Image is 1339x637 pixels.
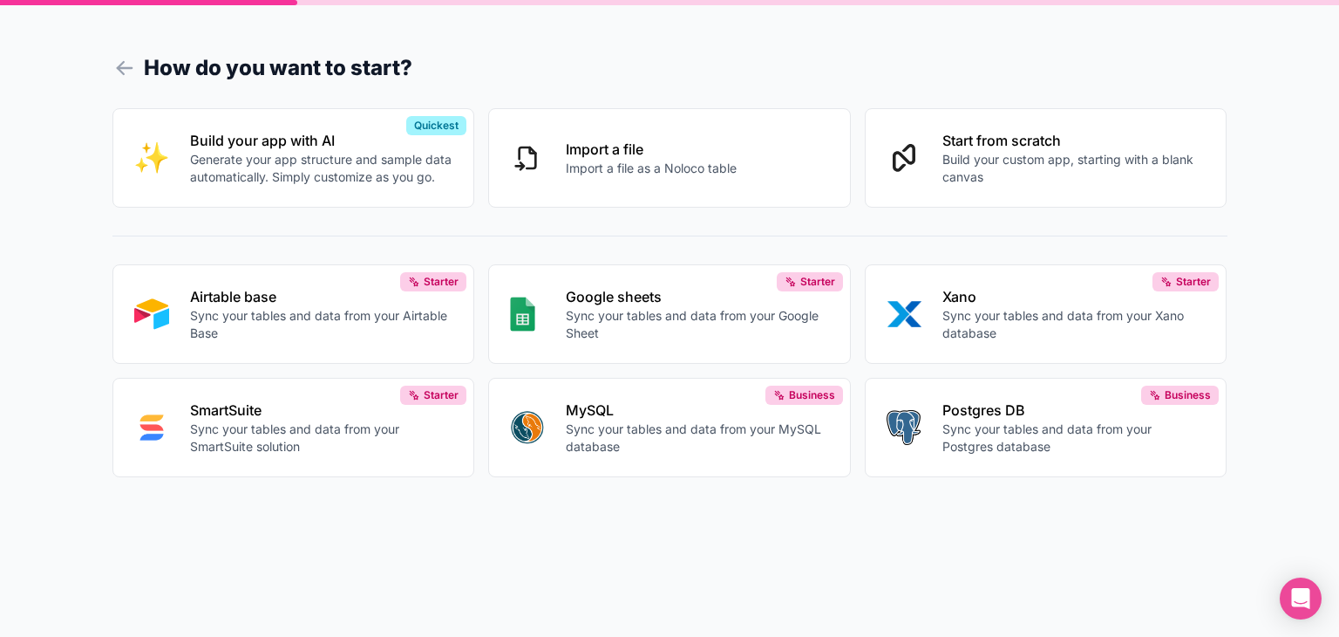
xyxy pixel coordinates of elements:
p: Build your custom app, starting with a blank canvas [942,151,1206,186]
span: Starter [1176,275,1211,289]
button: MYSQLMySQLSync your tables and data from your MySQL databaseBusiness [488,378,851,477]
button: AIRTABLEAirtable baseSync your tables and data from your Airtable BaseStarter [112,264,475,364]
p: Postgres DB [942,400,1206,421]
p: Import a file as a Noloco table [566,160,737,177]
span: Starter [424,388,459,402]
p: MySQL [566,400,829,421]
p: Google sheets [566,286,829,307]
span: Business [1165,388,1211,402]
p: Sync your tables and data from your Xano database [942,307,1206,342]
div: Open Intercom Messenger [1280,578,1322,620]
p: Sync your tables and data from your Postgres database [942,421,1206,455]
img: AIRTABLE [134,297,169,332]
img: GOOGLE_SHEETS [510,297,535,332]
button: Start from scratchBuild your custom app, starting with a blank canvas [865,108,1227,208]
p: Import a file [566,139,737,160]
button: GOOGLE_SHEETSGoogle sheetsSync your tables and data from your Google SheetStarter [488,264,851,364]
p: Sync your tables and data from your Airtable Base [190,307,453,342]
p: Start from scratch [942,130,1206,151]
p: Generate your app structure and sample data automatically. Simply customize as you go. [190,151,453,186]
p: Sync your tables and data from your MySQL database [566,421,829,455]
button: SMART_SUITESmartSuiteSync your tables and data from your SmartSuite solutionStarter [112,378,475,477]
p: Sync your tables and data from your SmartSuite solution [190,421,453,455]
p: Xano [942,286,1206,307]
span: Starter [800,275,835,289]
img: SMART_SUITE [134,410,169,445]
span: Business [789,388,835,402]
img: XANO [887,297,921,332]
p: SmartSuite [190,400,453,421]
p: Build your app with AI [190,130,453,151]
button: XANOXanoSync your tables and data from your Xano databaseStarter [865,264,1227,364]
img: INTERNAL_WITH_AI [134,140,169,175]
span: Starter [424,275,459,289]
button: INTERNAL_WITH_AIBuild your app with AIGenerate your app structure and sample data automatically. ... [112,108,475,208]
h1: How do you want to start? [112,52,1227,84]
img: MYSQL [510,410,545,445]
p: Sync your tables and data from your Google Sheet [566,307,829,342]
img: POSTGRES [887,410,921,445]
p: Airtable base [190,286,453,307]
button: Import a fileImport a file as a Noloco table [488,108,851,208]
div: Quickest [406,116,466,135]
button: POSTGRESPostgres DBSync your tables and data from your Postgres databaseBusiness [865,378,1227,477]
